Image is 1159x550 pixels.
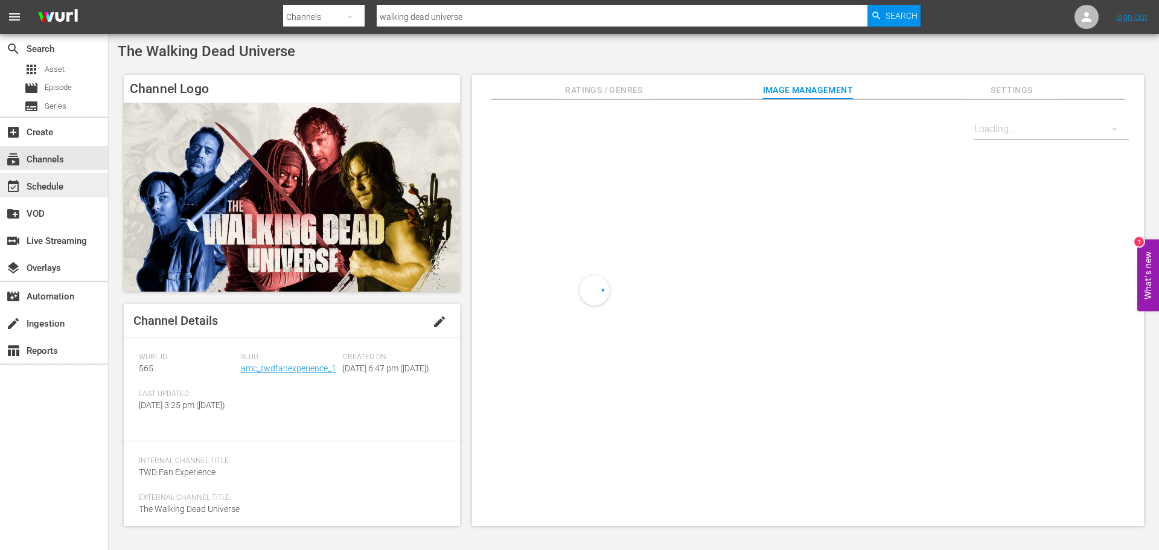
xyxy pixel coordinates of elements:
span: Last Updated: [139,389,235,399]
span: TWD Fan Experience [139,467,216,477]
span: Create [6,125,21,139]
button: Search [867,5,921,27]
span: Asset [24,62,39,77]
button: edit [425,307,454,336]
span: The Walking Dead Universe [118,43,295,60]
span: Channels [6,152,21,167]
span: Live Streaming [6,234,21,248]
div: 1 [1134,237,1144,246]
span: Series [45,100,66,112]
span: Ratings / Genres [559,83,650,98]
span: Image Management [762,83,853,98]
span: Automation [6,289,21,304]
span: Episode [45,82,72,94]
span: Reports [6,344,21,358]
h4: Channel Logo [124,75,460,103]
span: VOD [6,206,21,221]
span: Created On: [343,353,439,362]
span: Search [886,5,918,27]
span: Slug: [241,353,337,362]
span: Overlays [6,261,21,275]
span: edit [432,315,447,329]
span: Series [24,99,39,114]
span: Episode [24,81,39,95]
span: 565 [139,363,153,373]
span: Settings [966,83,1057,98]
span: Channel Details [133,313,218,328]
a: amc_twdfanexperience_1 [241,363,336,373]
span: [DATE] 3:25 pm ([DATE]) [139,400,225,410]
button: Open Feedback Widget [1137,239,1159,311]
span: menu [7,10,22,24]
span: Wurl ID: [139,353,235,362]
span: Internal Channel Title: [139,456,439,466]
a: Sign Out [1116,12,1148,22]
span: External Channel Title: [139,493,439,503]
span: [DATE] 6:47 pm ([DATE]) [343,363,429,373]
span: The Walking Dead Universe [139,504,240,514]
span: Search [6,42,21,56]
span: Asset [45,63,65,75]
img: ans4CAIJ8jUAAAAAAAAAAAAAAAAAAAAAAAAgQb4GAAAAAAAAAAAAAAAAAAAAAAAAJMjXAAAAAAAAAAAAAAAAAAAAAAAAgAT5G... [29,3,87,31]
span: Schedule [6,179,21,194]
img: The Walking Dead Universe [124,103,460,292]
span: Ingestion [6,316,21,331]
